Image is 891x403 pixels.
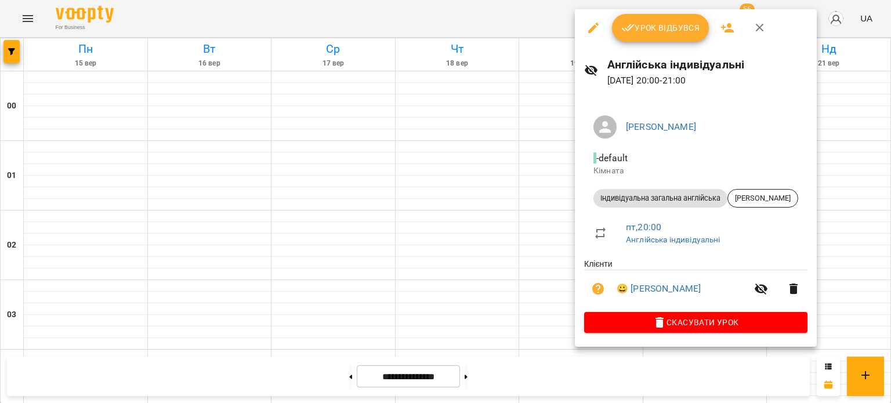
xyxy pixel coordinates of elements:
span: Індивідуальна загальна англійська [593,193,727,204]
span: Урок відбувся [621,21,700,35]
p: Кімната [593,165,798,177]
a: пт , 20:00 [626,222,661,233]
span: Скасувати Урок [593,315,798,329]
span: - default [593,153,630,164]
span: [PERSON_NAME] [728,193,798,204]
h6: Англійська індивідуальні [607,56,807,74]
button: Урок відбувся [612,14,709,42]
button: Візит ще не сплачено. Додати оплату? [584,275,612,303]
a: 😀 [PERSON_NAME] [617,282,701,296]
a: [PERSON_NAME] [626,121,696,132]
ul: Клієнти [584,258,807,312]
p: [DATE] 20:00 - 21:00 [607,74,807,88]
div: [PERSON_NAME] [727,189,798,208]
button: Скасувати Урок [584,312,807,333]
a: Англійська індивідуальні [626,235,720,244]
